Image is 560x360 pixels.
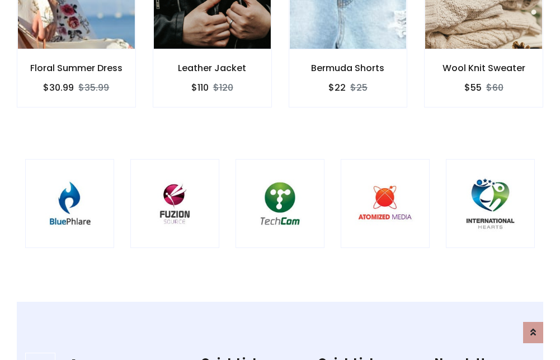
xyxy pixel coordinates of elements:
[486,81,503,94] del: $60
[350,81,368,94] del: $25
[464,82,482,93] h6: $55
[328,82,346,93] h6: $22
[289,63,407,73] h6: Bermuda Shorts
[78,81,109,94] del: $35.99
[191,82,209,93] h6: $110
[153,63,271,73] h6: Leather Jacket
[17,63,135,73] h6: Floral Summer Dress
[425,63,543,73] h6: Wool Knit Sweater
[43,82,74,93] h6: $30.99
[213,81,233,94] del: $120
